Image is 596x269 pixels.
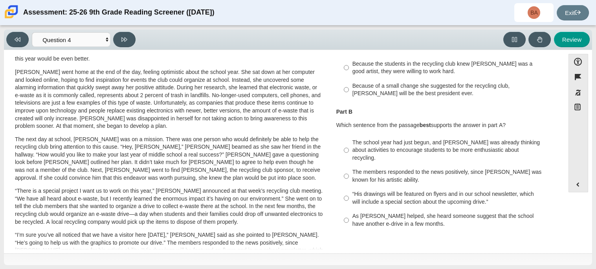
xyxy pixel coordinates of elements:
span: BA [530,10,538,15]
p: The next day at school, [PERSON_NAME] was on a mission. There was one person who would definitely... [15,136,323,182]
div: Because of a small change she suggested for the recycling club, [PERSON_NAME] will be the best pr... [352,82,551,98]
p: “I’m sure you’ve all noticed that we have a visitor here [DATE],” [PERSON_NAME] said as she point... [15,231,323,262]
div: Assessment items [8,54,561,250]
div: Because the students in the recycling club knew [PERSON_NAME] was a good artist, they were willin... [352,60,551,76]
p: “There is a special project I want us to work on this year,” [PERSON_NAME] announced at that week... [15,187,323,226]
button: Open Accessibility Menu [568,54,588,69]
p: Which sentence from the passage supports the answer in part A? [336,122,555,129]
a: Exit [557,5,589,20]
img: Carmen School of Science & Technology [3,4,20,20]
a: Carmen School of Science & Technology [3,15,20,21]
b: Part B [336,108,352,115]
button: Flag item [568,69,588,85]
b: best [420,122,431,129]
button: Notepad [568,100,588,116]
button: Raise Your Hand [528,32,551,47]
button: Review [554,32,590,47]
p: [PERSON_NAME] went home at the end of the day, feeling optimistic about the school year. She sat ... [15,68,323,130]
button: Toggle response masking [568,85,588,100]
div: As [PERSON_NAME] helped, she heard someone suggest that the school have another e-drive in a few ... [352,212,551,228]
div: Assessment: 25-26 9th Grade Reading Screener ([DATE]) [23,3,215,22]
div: The school year had just begun, and [PERSON_NAME] was already thinking about activities to encour... [352,139,551,162]
button: Expand menu. Displays the button labels. [569,177,588,192]
div: “His drawings will be featured on flyers and in our school newsletter, which will include a speci... [352,190,551,206]
div: The members responded to the news positively, since [PERSON_NAME] was known for his artistic abil... [352,168,551,184]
